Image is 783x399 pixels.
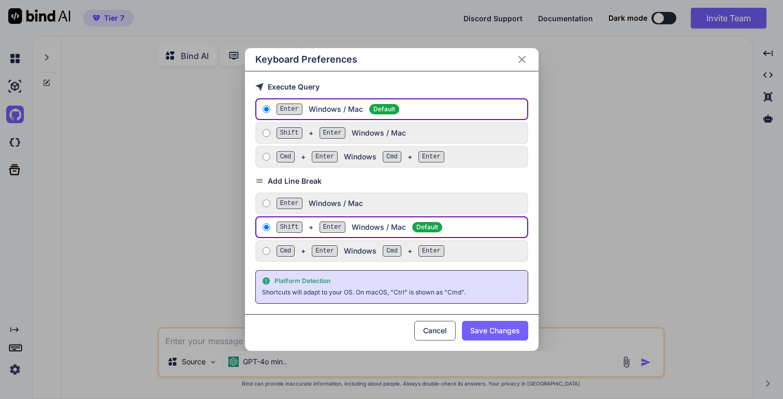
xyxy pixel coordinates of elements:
[277,198,302,209] span: Enter
[255,176,528,186] h3: Add Line Break
[369,104,399,114] span: Default
[312,245,338,257] span: Enter
[277,151,523,162] div: + Windows +
[263,105,270,113] input: EnterWindows / Mac Default
[262,277,521,285] div: Platform Detection
[263,223,270,231] input: Shift+EnterWindows / MacDefault
[383,151,401,162] span: Cmd
[418,245,444,257] span: Enter
[263,199,270,208] input: EnterWindows / Mac
[516,53,528,66] button: Close
[277,221,523,233] div: + Windows / Mac
[255,52,357,67] h2: Keyboard Preferences
[277,245,295,257] span: Cmd
[414,321,456,341] button: Cancel
[418,151,444,162] span: Enter
[277,221,302,233] span: Shift
[277,127,523,139] div: + Windows / Mac
[263,247,270,255] input: Cmd+Enter Windows Cmd+Enter
[255,82,528,92] h3: Execute Query
[312,151,338,162] span: Enter
[412,222,442,232] span: Default
[277,127,302,139] span: Shift
[277,245,523,257] div: + Windows +
[320,221,345,233] span: Enter
[462,321,528,341] button: Save Changes
[277,104,523,115] div: Windows / Mac
[277,104,302,115] span: Enter
[263,129,270,137] input: Shift+EnterWindows / Mac
[262,287,521,298] div: Shortcuts will adapt to your OS. On macOS, "Ctrl" is shown as "Cmd".
[277,198,523,209] div: Windows / Mac
[383,245,401,257] span: Cmd
[277,151,295,162] span: Cmd
[320,127,345,139] span: Enter
[263,153,270,161] input: Cmd+Enter Windows Cmd+Enter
